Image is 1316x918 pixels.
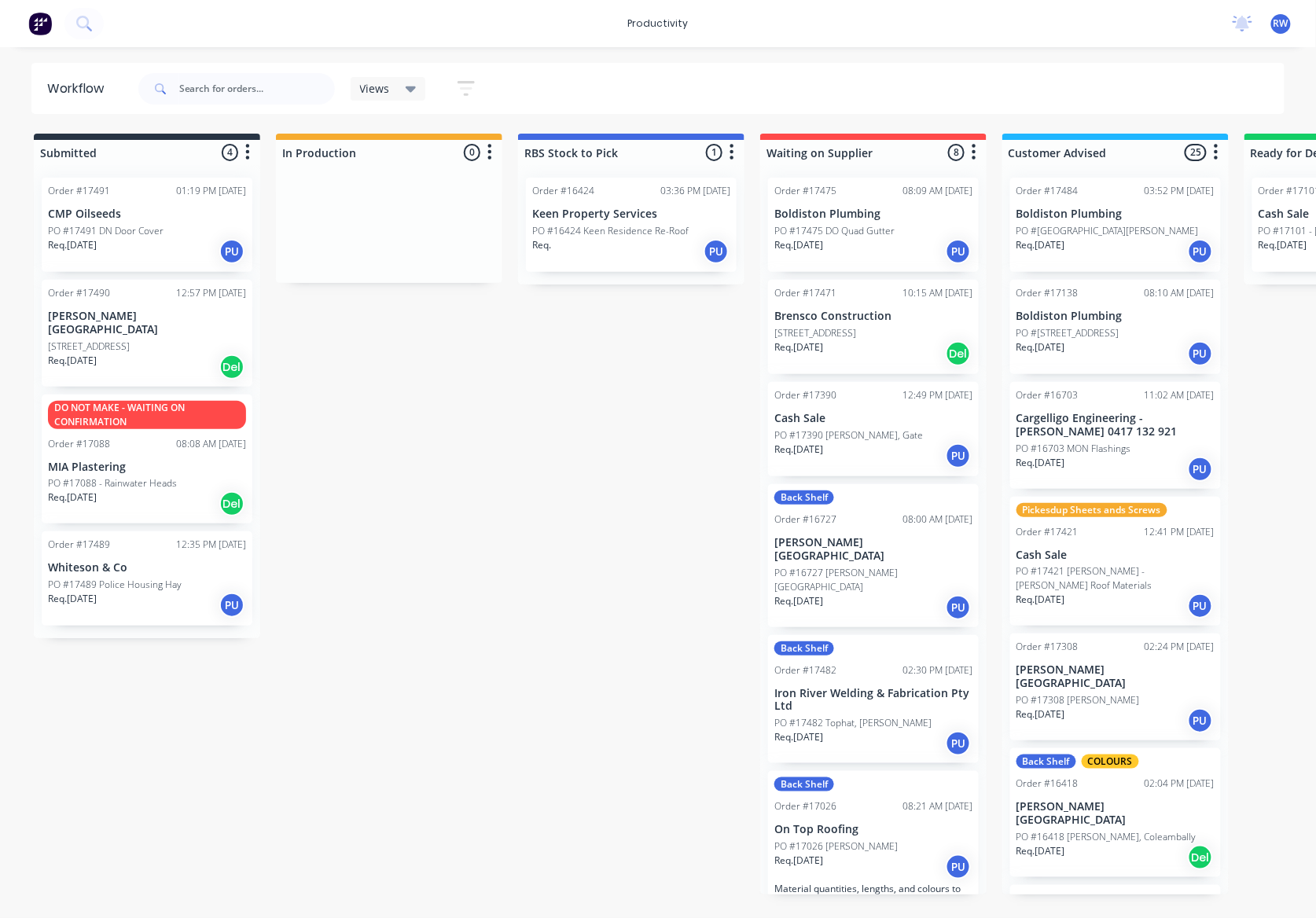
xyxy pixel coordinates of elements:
div: Order #1739012:49 PM [DATE]Cash SalePO #17390 [PERSON_NAME], GateReq.[DATE]PU [768,382,979,476]
div: PU [946,854,971,879]
div: Order #17308 [1016,640,1079,654]
div: PU [1188,457,1213,482]
div: Back ShelfOrder #1748202:30 PM [DATE]Iron River Welding & Fabrication Pty LtdPO #17482 Tophat, [P... [768,635,979,764]
div: Back ShelfOrder #1702608:21 AM [DATE]On Top RoofingPO #17026 [PERSON_NAME]Req.[DATE]PUMaterial qu... [768,771,979,912]
p: PO #17489 Police Housing Hay [48,578,182,592]
p: Req. [DATE] [1016,456,1065,470]
div: 08:10 AM [DATE] [1145,286,1215,300]
p: Req. [DATE] [1016,340,1065,354]
div: Order #16703 [1016,388,1079,402]
div: Order #17408 [1016,891,1079,905]
div: Order #1747110:15 AM [DATE]Brensco Construction[STREET_ADDRESS]Req.[DATE]Del [768,280,979,374]
div: PU [1188,341,1213,366]
div: 02:30 PM [DATE] [902,663,972,677]
p: PO #16424 Keen Residence Re-Roof [532,224,689,238]
p: PO #17491 DN Door Cover [48,224,164,238]
div: Order #16727 [774,512,836,527]
div: Order #1748912:35 PM [DATE]Whiteson & CoPO #17489 Police Housing HayReq.[DATE]PU [42,531,252,626]
p: MIA Plastering [48,461,246,474]
div: 11:02 AM [DATE] [1145,388,1215,402]
p: Cash Sale [774,412,972,425]
div: 08:08 AM [DATE] [176,437,246,451]
div: 03:52 PM [DATE] [1145,184,1215,198]
div: Back Shelf [774,641,834,655]
p: PO #17088 - Rainwater Heads [48,476,177,490]
p: Iron River Welding & Fabrication Pty Ltd [774,687,972,714]
p: Req. [DATE] [48,490,97,505]
div: Back ShelfCOLOURSOrder #1641802:04 PM [DATE][PERSON_NAME][GEOGRAPHIC_DATA]PO #16418 [PERSON_NAME]... [1010,748,1221,877]
div: PU [946,595,971,620]
p: Req. [DATE] [48,238,97,252]
div: Order #1749012:57 PM [DATE][PERSON_NAME][GEOGRAPHIC_DATA][STREET_ADDRESS]Req.[DATE]Del [42,280,252,387]
span: Views [360,80,390,97]
p: Boldiston Plumbing [774,207,972,221]
p: [PERSON_NAME][GEOGRAPHIC_DATA] [1016,663,1215,690]
p: [PERSON_NAME][GEOGRAPHIC_DATA] [774,536,972,563]
p: Keen Property Services [532,207,730,221]
div: PU [704,239,729,264]
div: Back Shelf [774,777,834,791]
p: PO #17390 [PERSON_NAME], Gate [774,428,923,442]
div: 02:24 PM [DATE] [1145,640,1215,654]
div: Order #1730802:24 PM [DATE][PERSON_NAME][GEOGRAPHIC_DATA]PO #17308 [PERSON_NAME]Req.[DATE]PU [1010,633,1221,740]
p: PO #16703 MON Flashings [1016,442,1131,456]
div: 08:21 AM [DATE] [902,799,972,813]
div: Del [219,354,244,380]
p: PO #[GEOGRAPHIC_DATA][PERSON_NAME] [1016,224,1199,238]
div: Order #17490 [48,286,110,300]
div: Order #1748403:52 PM [DATE]Boldiston PlumbingPO #[GEOGRAPHIC_DATA][PERSON_NAME]Req.[DATE]PU [1010,178,1221,272]
div: Del [946,341,971,366]
div: Order #1749101:19 PM [DATE]CMP OilseedsPO #17491 DN Door CoverReq.[DATE]PU [42,178,252,272]
p: PO #17026 [PERSON_NAME] [774,839,898,854]
div: PU [219,239,244,264]
p: PO #17482 Tophat, [PERSON_NAME] [774,716,932,730]
p: Req. [DATE] [774,340,823,354]
div: Back Shelf [1016,755,1076,769]
div: 08:00 AM [DATE] [902,512,972,527]
div: Del [1188,845,1213,870]
div: 12:41 PM [DATE] [1145,525,1215,539]
p: CMP Oilseeds [48,207,246,221]
p: On Top Roofing [774,823,972,836]
p: Material quantities, lengths, and colours to be confirmed prior to ordering. [774,883,972,906]
div: Back Shelf [774,490,834,505]
p: Req. [DATE] [1016,238,1065,252]
p: Req. [DATE] [48,592,97,606]
div: Order #16418 [1016,777,1079,791]
p: PO #17308 [PERSON_NAME] [1016,693,1140,707]
div: productivity [620,12,697,35]
p: Req. [DATE] [1016,844,1065,858]
div: Order #1713808:10 AM [DATE]Boldiston PlumbingPO #[STREET_ADDRESS]Req.[DATE]PU [1010,280,1221,374]
input: Search for orders... [179,73,335,105]
div: PU [946,443,971,468]
p: Cash Sale [1016,549,1215,562]
div: Order #17491 [48,184,110,198]
p: Req. [DATE] [774,442,823,457]
span: RW [1274,17,1288,31]
p: PO #17421 [PERSON_NAME] - [PERSON_NAME] Roof Materials [1016,564,1215,593]
div: 02:04 PM [DATE] [1145,777,1215,791]
div: Back ShelfOrder #1672708:00 AM [DATE][PERSON_NAME][GEOGRAPHIC_DATA]PO #16727 [PERSON_NAME][GEOGRA... [768,484,979,627]
div: Pickesdup Sheets ands Screws [1016,503,1167,517]
div: Del [219,491,244,516]
div: Order #1747508:09 AM [DATE]Boldiston PlumbingPO #17475 DO Quad GutterReq.[DATE]PU [768,178,979,272]
p: [STREET_ADDRESS] [48,340,130,354]
div: Order #17475 [774,184,836,198]
div: PU [219,593,244,618]
div: Order #17482 [774,663,836,677]
p: Brensco Construction [774,310,972,323]
div: DO NOT MAKE - WAITING ON CONFIRMATIONOrder #1708808:08 AM [DATE]MIA PlasteringPO #17088 - Rainwat... [42,395,252,524]
div: PU [1188,239,1213,264]
p: Whiteson & Co [48,561,246,575]
div: Order #17390 [774,388,836,402]
img: Factory [28,12,52,35]
p: PO #[STREET_ADDRESS] [1016,326,1119,340]
p: Req. [DATE] [1016,593,1065,607]
div: Order #17489 [48,538,110,552]
div: 01:19 PM [DATE] [176,184,246,198]
div: 03:36 PM [DATE] [660,184,730,198]
p: [PERSON_NAME][GEOGRAPHIC_DATA] [1016,800,1215,827]
div: Order #17484 [1016,184,1079,198]
div: Order #17026 [774,799,836,813]
div: PU [1188,593,1213,619]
